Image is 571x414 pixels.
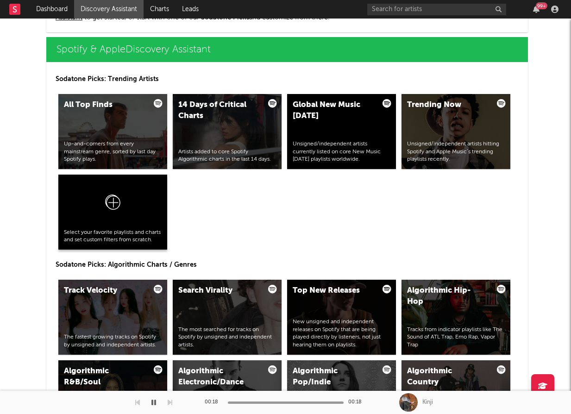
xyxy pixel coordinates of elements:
[407,100,485,111] div: Trending Now
[407,140,505,163] div: Unsigned/independent artists hitting Spotify and Apple Music’s trending playlists recently.
[407,366,485,388] div: Algorithmic Country
[407,285,485,307] div: Algorithmic Hip-Hop
[402,94,510,169] a: Trending NowUnsigned/independent artists hitting Spotify and Apple Music’s trending playlists rec...
[293,285,371,296] div: Top New Releases
[178,148,276,164] div: Artists added to core Spotify Algorithmic charts in the last 14 days.
[533,6,540,13] button: 99+
[56,259,519,270] p: Sodatone Picks: Algorithmic Charts / Genres
[422,398,433,407] div: Kinji
[287,280,396,355] a: Top New ReleasesNew unsigned and independent releases on Spotify that are being played directly b...
[64,229,162,245] div: Select your favorite playlists and charts and set custom filters from scratch.
[402,280,510,355] a: Algorithmic Hip-HopTracks from indicator playlists like The Sound of ATL Trap, Emo Rap, Vapor Trap
[293,140,390,163] div: Unsigned/independent artists currently listed on core New Music [DATE] playlists worldwide.
[173,280,282,355] a: Search ViralityThe most searched for tracks on Spotify by unsigned and independent artists.
[407,326,505,349] div: Tracks from indicator playlists like The Sound of ATL Trap, Emo Rap, Vapor Trap
[64,100,142,111] div: All Top Finds
[46,37,528,62] a: Spotify & AppleDiscovery Assistant
[178,366,257,388] div: Algorithmic Electronic/Dance
[536,2,547,9] div: 99 +
[367,4,506,15] input: Search for artists
[58,175,167,250] a: Select your favorite playlists and charts and set custom filters from scratch.
[64,366,142,388] div: Algorithmic R&B/Soul
[58,94,167,169] a: All Top FindsUp-and-comers from every mainstream genre, sorted by last day Spotify plays.
[64,140,162,163] div: Up-and-comers from every mainstream genre, sorted by last day Spotify plays.
[56,74,519,85] p: Sodatone Picks: Trending Artists
[173,94,282,169] a: 14 Days of Critical ChartsArtists added to core Spotify Algorithmic charts in the last 14 days.
[178,100,257,122] div: 14 Days of Critical Charts
[287,94,396,169] a: Global New Music [DATE]Unsigned/independent artists currently listed on core New Music [DATE] pla...
[58,280,167,355] a: Track VelocityThe fastest growing tracks on Spotify by unsigned and independent artists.
[293,318,390,349] div: New unsigned and independent releases on Spotify that are being played directly by listeners, not...
[205,397,223,408] div: 00:18
[64,285,142,296] div: Track Velocity
[293,100,371,122] div: Global New Music [DATE]
[64,333,162,349] div: The fastest growing tracks on Spotify by unsigned and independent artists.
[178,285,257,296] div: Search Virality
[178,326,276,349] div: The most searched for tracks on Spotify by unsigned and independent artists.
[293,366,371,388] div: Algorithmic Pop/Indie
[348,397,367,408] div: 00:18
